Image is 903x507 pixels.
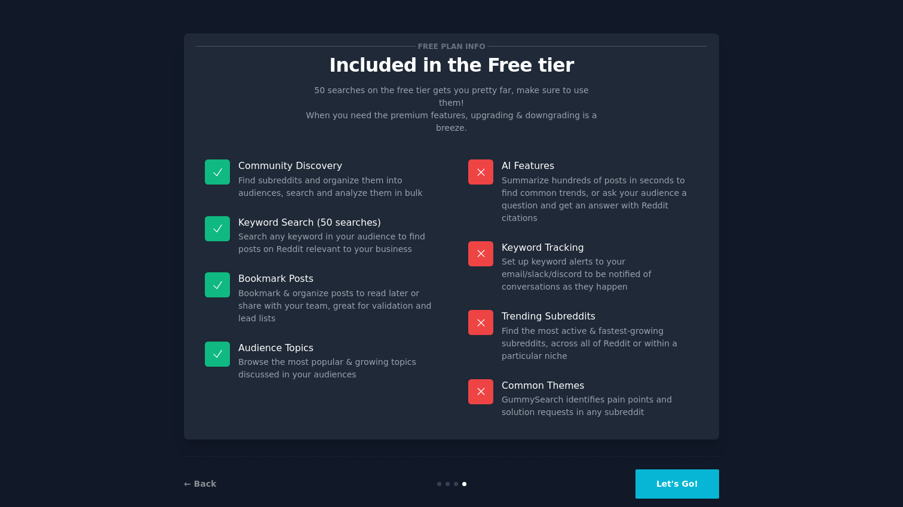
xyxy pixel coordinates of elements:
[635,469,719,499] button: Let's Go!
[502,256,698,293] dd: Set up keyword alerts to your email/slack/discord to be notified of conversations as they happen
[238,272,435,285] p: Bookmark Posts
[502,379,698,392] p: Common Themes
[502,325,698,362] dd: Find the most active & fastest-growing subreddits, across all of Reddit or within a particular niche
[502,241,698,254] p: Keyword Tracking
[184,479,216,488] a: ← Back
[238,356,435,381] dd: Browse the most popular & growing topics discussed in your audiences
[502,310,698,322] p: Trending Subreddits
[238,174,435,199] dd: Find subreddits and organize them into audiences, search and analyze them in bulk
[238,342,435,354] p: Audience Topics
[502,159,698,172] p: AI Features
[238,159,435,172] p: Community Discovery
[238,287,435,325] dd: Bookmark & organize posts to read later or share with your team, great for validation and lead lists
[301,84,602,134] p: 50 searches on the free tier gets you pretty far, make sure to use them! When you need the premiu...
[238,216,435,229] p: Keyword Search (50 searches)
[238,231,435,256] dd: Search any keyword in your audience to find posts on Reddit relevant to your business
[502,394,698,419] dd: GummySearch identifies pain points and solution requests in any subreddit
[502,174,698,225] dd: Summarize hundreds of posts in seconds to find common trends, or ask your audience a question and...
[416,40,487,53] span: Free plan info
[196,55,707,76] p: Included in the Free tier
